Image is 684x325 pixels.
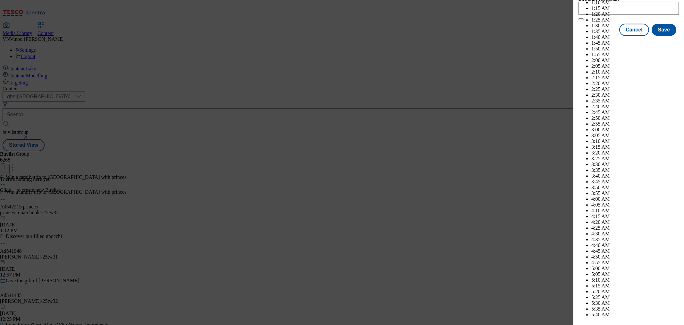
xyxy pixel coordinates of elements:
[591,306,679,312] li: 5:35 AM
[591,92,679,98] li: 2:30 AM
[591,242,679,248] li: 4:40 AM
[591,190,679,196] li: 3:55 AM
[591,127,679,133] li: 3:00 AM
[591,5,679,11] li: 1:15 AM
[591,289,679,294] li: 5:20 AM
[591,300,679,306] li: 5:30 AM
[591,312,679,318] li: 5:40 AM
[591,231,679,237] li: 4:30 AM
[591,277,679,283] li: 5:10 AM
[591,144,679,150] li: 3:15 AM
[591,81,679,86] li: 2:20 AM
[578,2,679,15] input: Enter Date
[591,63,679,69] li: 2:05 AM
[591,162,679,167] li: 3:30 AM
[591,294,679,300] li: 5:25 AM
[591,237,679,242] li: 4:35 AM
[591,179,679,185] li: 3:45 AM
[591,266,679,271] li: 5:00 AM
[591,34,679,40] li: 1:40 AM
[591,40,679,46] li: 1:45 AM
[591,133,679,138] li: 3:05 AM
[591,150,679,156] li: 3:20 AM
[591,271,679,277] li: 5:05 AM
[591,167,679,173] li: 3:35 AM
[591,86,679,92] li: 2:25 AM
[591,219,679,225] li: 4:20 AM
[591,23,679,29] li: 1:30 AM
[591,196,679,202] li: 4:00 AM
[591,69,679,75] li: 2:10 AM
[652,24,676,36] button: Save
[591,17,679,23] li: 1:25 AM
[591,52,679,57] li: 1:55 AM
[591,11,679,17] li: 1:20 AM
[591,46,679,52] li: 1:50 AM
[591,214,679,219] li: 4:15 AM
[591,260,679,266] li: 4:55 AM
[591,110,679,115] li: 2:45 AM
[591,173,679,179] li: 3:40 AM
[619,24,649,36] button: Cancel
[591,208,679,214] li: 4:10 AM
[591,57,679,63] li: 2:00 AM
[591,254,679,260] li: 4:50 AM
[591,138,679,144] li: 3:10 AM
[591,225,679,231] li: 4:25 AM
[591,202,679,208] li: 4:05 AM
[591,156,679,162] li: 3:25 AM
[591,121,679,127] li: 2:55 AM
[591,104,679,110] li: 2:40 AM
[591,98,679,104] li: 2:35 AM
[591,115,679,121] li: 2:50 AM
[591,283,679,289] li: 5:15 AM
[591,185,679,190] li: 3:50 AM
[591,248,679,254] li: 4:45 AM
[591,29,679,34] li: 1:35 AM
[591,75,679,81] li: 2:15 AM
